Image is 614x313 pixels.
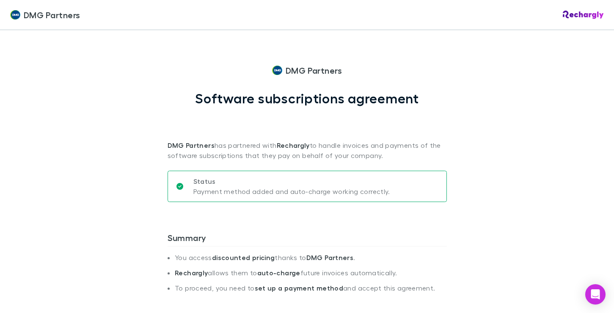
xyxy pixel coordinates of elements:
strong: Rechargly [277,141,310,150]
p: has partnered with to handle invoices and payments of the software subscriptions that they pay on... [168,106,447,161]
p: Status [193,176,390,186]
strong: DMG Partners [306,253,353,262]
strong: set up a payment method [255,284,343,292]
li: allows them to future invoices automatically. [175,269,446,284]
p: Payment method added and auto-charge working correctly. [193,186,390,197]
div: Open Intercom Messenger [585,284,606,305]
h3: Summary [168,233,447,246]
strong: DMG Partners [168,141,215,150]
li: To proceed, you need to and accept this agreement. [175,284,446,299]
strong: discounted pricing [212,253,275,262]
img: Rechargly Logo [563,11,604,19]
span: DMG Partners [286,64,342,77]
strong: auto-charge [257,269,300,277]
img: DMG Partners's Logo [10,10,20,20]
li: You access thanks to . [175,253,446,269]
strong: Rechargly [175,269,208,277]
span: DMG Partners [24,8,80,21]
img: DMG Partners's Logo [272,65,282,75]
h1: Software subscriptions agreement [195,90,419,106]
